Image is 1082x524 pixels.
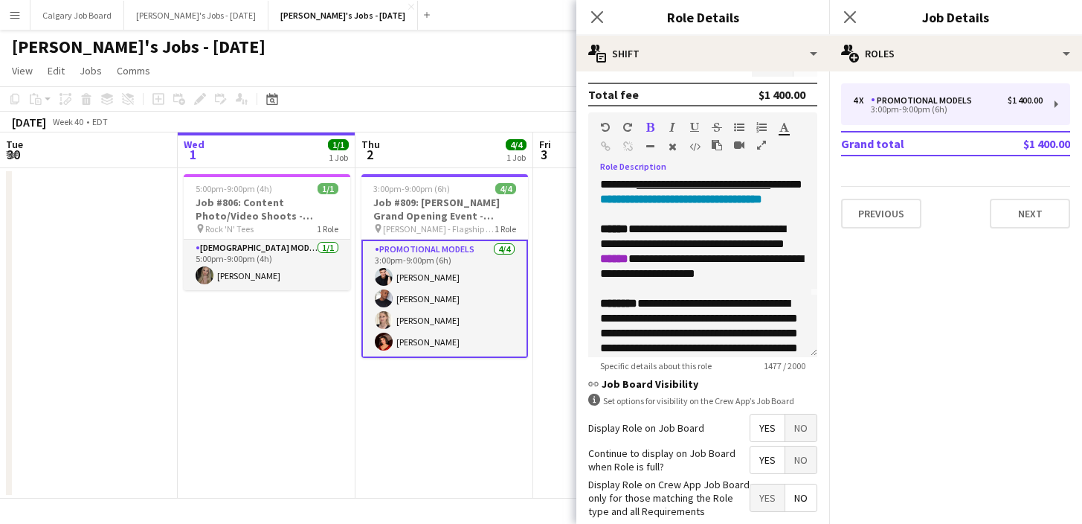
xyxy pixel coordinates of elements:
span: Comms [117,64,150,77]
span: 3:00pm-9:00pm (6h) [373,183,450,194]
button: Strikethrough [712,121,722,133]
span: Yes [750,485,785,511]
span: 1 Role [495,223,516,234]
button: Italic [667,121,677,133]
span: Yes [750,447,785,473]
button: Bold [645,121,655,133]
span: 1 Role [317,223,338,234]
div: Roles [829,36,1082,71]
h3: Job #809: [PERSON_NAME] Grand Opening Event - [GEOGRAPHIC_DATA] [361,196,528,223]
label: Continue to display on Job Board when Role is full? [588,447,750,473]
h3: Job Board Visibility [588,377,817,391]
button: Fullscreen [756,139,767,151]
a: Comms [111,61,156,80]
button: Undo [600,121,611,133]
div: $1 400.00 [759,87,805,102]
span: 1/1 [328,139,349,150]
span: 3 [537,146,551,163]
a: Jobs [74,61,108,80]
span: Rock 'N' Tees [205,223,254,234]
span: 30 [4,146,23,163]
span: View [12,64,33,77]
label: Display Role on Crew App Job Board only for those matching the Role type and all Requirements [588,478,750,519]
button: Redo [622,121,633,133]
div: 4 x [853,95,871,106]
h3: Job #806: Content Photo/Video Shoots - [PERSON_NAME] [184,196,350,223]
button: Ordered List [756,121,767,133]
span: ‭[PERSON_NAME] - Flagship Boutique [383,223,495,234]
button: Clear Formatting [667,141,677,153]
div: [DATE] [12,115,46,130]
div: 3:00pm-9:00pm (6h) [853,106,1043,113]
span: Tue [6,138,23,151]
span: 1477 / 2000 [752,360,817,371]
button: [PERSON_NAME]'s Jobs - [DATE] [268,1,418,30]
span: Wed [184,138,205,151]
h3: Job Details [829,7,1082,27]
span: 4/4 [495,183,516,194]
button: [PERSON_NAME]'s Jobs - [DATE] [124,1,268,30]
a: Edit [42,61,71,80]
button: Next [990,199,1070,229]
label: Display Role on Job Board [588,421,704,435]
span: 2 [359,146,380,163]
app-card-role: Promotional Models4/43:00pm-9:00pm (6h)[PERSON_NAME][PERSON_NAME][PERSON_NAME][PERSON_NAME] [361,240,528,358]
div: 1 Job [506,152,526,163]
div: EDT [92,116,108,127]
span: 4/4 [506,139,526,150]
div: Set options for visibility on the Crew App’s Job Board [588,394,817,408]
app-job-card: 5:00pm-9:00pm (4h)1/1Job #806: Content Photo/Video Shoots - [PERSON_NAME] Rock 'N' Tees1 Role[DEM... [184,174,350,290]
span: Specific details about this role [588,360,724,371]
button: Previous [841,199,921,229]
app-card-role: [DEMOGRAPHIC_DATA] Model1/15:00pm-9:00pm (4h)[PERSON_NAME] [184,240,350,290]
span: Thu [361,138,380,151]
button: Horizontal Line [645,141,655,153]
button: Insert video [734,139,744,151]
span: Jobs [80,64,102,77]
div: Promotional Models [871,95,978,106]
span: Fri [539,138,551,151]
app-job-card: 3:00pm-9:00pm (6h)4/4Job #809: [PERSON_NAME] Grand Opening Event - [GEOGRAPHIC_DATA] ‭[PERSON_NAM... [361,174,528,358]
div: Total fee [588,87,639,102]
div: Shift [576,36,829,71]
span: 1/1 [318,183,338,194]
h3: Role Details [576,7,829,27]
span: Edit [48,64,65,77]
a: View [6,61,39,80]
span: Week 40 [49,116,86,127]
div: $1 400.00 [1008,95,1043,106]
span: Yes [750,415,785,441]
span: No [785,447,817,473]
button: Unordered List [734,121,744,133]
span: 1 [181,146,205,163]
button: Calgary Job Board [30,1,124,30]
td: Grand total [841,132,976,156]
button: Paste as plain text [712,139,722,151]
button: HTML Code [689,141,700,153]
button: Text Color [779,121,789,133]
span: No [785,485,817,511]
span: 5:00pm-9:00pm (4h) [196,183,272,194]
span: No [785,415,817,441]
td: $1 400.00 [976,132,1070,156]
div: 1 Job [329,152,348,163]
button: Underline [689,121,700,133]
h1: [PERSON_NAME]'s Jobs - [DATE] [12,36,265,58]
